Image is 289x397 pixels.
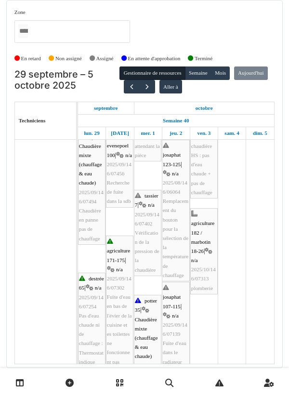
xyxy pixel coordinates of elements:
span: 2025/09/146/07302 [107,276,131,291]
label: Assigné [96,54,114,63]
button: Gestionnaire de ressources [119,66,185,80]
span: 2025/09/146/07139 [163,322,187,337]
button: Suivant [139,80,155,94]
div: | [163,283,189,367]
a: Semaine 40 [160,115,191,127]
span: plomberie [191,285,213,291]
a: 2 octobre 2025 [167,127,184,139]
label: Zone [14,8,26,16]
span: n/a [172,313,179,318]
div: | [107,237,132,385]
a: 5 octobre 2025 [250,127,270,139]
a: 1 octobre 2025 [193,102,215,114]
button: Mois [211,66,230,80]
span: Chaudière mixte (chauffage & eau chaude) [135,317,158,359]
span: 2025/09/146/07456 [107,161,131,176]
div: | [107,132,132,206]
span: Remplacement du bouton pour la sélection de la température de chauffage [163,198,188,278]
label: Non assigné [55,54,82,63]
span: evenepoel 100 [107,143,129,158]
span: 2025/10/146/07313 [191,266,216,281]
a: 30 septembre 2025 [108,127,131,139]
span: Pas d'eau chaude ni de chauffage : Thermostat indique message d'erreur [79,313,104,383]
div: | [79,274,105,385]
span: agriculture 171-175 [107,248,130,263]
a: 29 septembre 2025 [92,102,120,114]
button: Aller à [159,80,182,93]
div: | [191,210,217,293]
span: Fuite d'eau dans le radiateur [163,340,186,364]
label: Terminé [195,54,212,63]
span: Techniciens [19,118,46,123]
div: | [135,191,160,275]
h2: 29 septembre – 5 octobre 2025 [14,69,120,92]
div: | [79,114,105,243]
span: n/a [191,257,198,263]
span: tassier 7 [135,193,158,208]
span: agriculture 182 / marbotin 18-26 [191,220,214,254]
span: 2025/09/146/07494 [79,189,104,204]
span: Fuite d'eau en bas de l'évier de la cuisine et es toilettes ne fonctionnent pas correctement [107,294,132,383]
span: chaudière HS : pas d'eau chaude + pas de chauffage [191,143,212,195]
span: destrée 65 [79,276,104,291]
div: | [163,141,189,280]
span: josaphat 107-115 [163,294,181,309]
a: 4 octobre 2025 [222,127,241,139]
button: Semaine [185,66,211,80]
span: potter 35 [135,298,157,313]
span: 2025/09/146/07402 [135,212,159,226]
span: 2025/08/146/06064 [163,180,187,195]
span: Chaudière mixte (chauffage & eau chaude) [79,143,102,186]
span: 2025/09/146/07254 [79,294,104,309]
button: Aujourd'hui [234,66,268,80]
span: n/a [148,202,155,208]
span: 2025/10/146/07525 [135,362,159,377]
span: Chaudière en panne pas de chauffage [79,208,101,241]
span: josaphat 123-125 [163,152,181,167]
span: n/a [125,152,132,158]
label: En retard [21,54,41,63]
span: n/a [116,266,123,272]
span: n/a [95,285,102,291]
a: 3 octobre 2025 [195,127,213,139]
a: 1 octobre 2025 [138,127,157,139]
span: Vérification de la pression de la chaudière [135,230,159,273]
input: Tous [18,24,28,38]
button: Précédent [124,80,140,94]
label: En attente d'approbation [128,54,180,63]
span: n/a [172,171,179,176]
a: 29 septembre 2025 [81,127,102,139]
span: Recherche de fuite dans la sdb [107,180,131,204]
